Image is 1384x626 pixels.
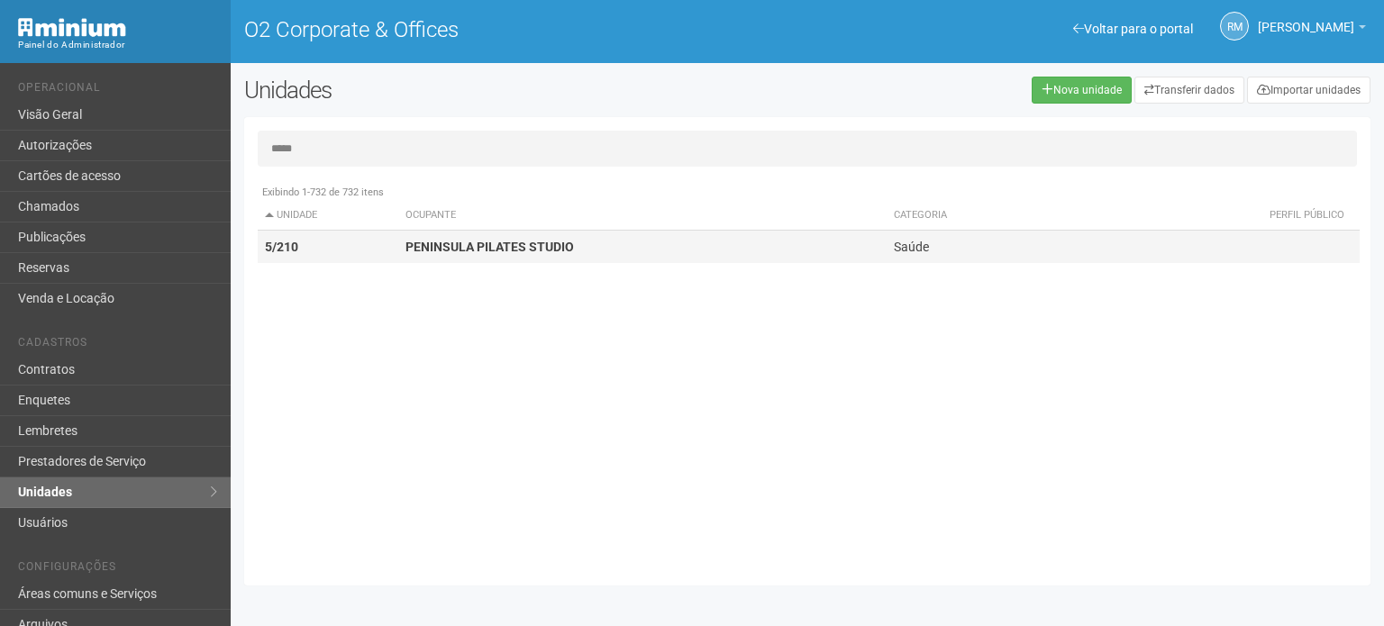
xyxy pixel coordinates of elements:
[887,201,1255,231] th: Categoria: activate to sort column ascending
[258,201,398,231] th: Unidade: activate to sort column descending
[244,77,697,104] h2: Unidades
[18,37,217,53] div: Painel do Administrador
[887,231,1255,264] td: Saúde
[258,185,1360,201] div: Exibindo 1-732 de 732 itens
[1134,77,1244,104] a: Transferir dados
[1258,23,1366,37] a: [PERSON_NAME]
[1247,77,1370,104] a: Importar unidades
[405,240,574,254] strong: PENINSULA PILATES STUDIO
[1258,3,1354,34] span: Rogério Machado
[1255,201,1361,231] th: Perfil público: activate to sort column ascending
[265,240,298,254] strong: 5/210
[18,560,217,579] li: Configurações
[18,81,217,100] li: Operacional
[244,18,794,41] h1: O2 Corporate & Offices
[1220,12,1249,41] a: RM
[18,336,217,355] li: Cadastros
[398,201,887,231] th: Ocupante: activate to sort column ascending
[18,18,126,37] img: Minium
[1032,77,1132,104] a: Nova unidade
[1073,22,1193,36] a: Voltar para o portal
